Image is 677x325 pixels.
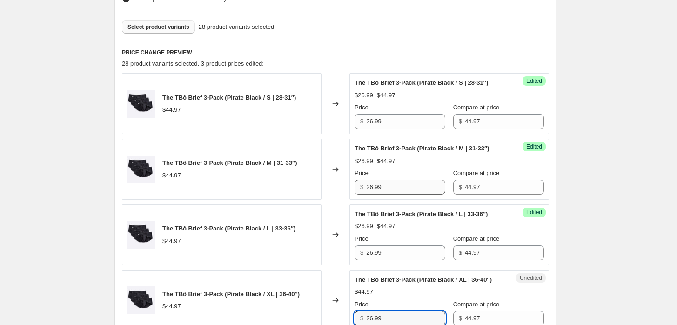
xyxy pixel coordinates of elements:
[122,49,549,56] h6: PRICE CHANGE PREVIEW
[162,159,297,166] span: The TBô Brief 3-Pack (Pirate Black / M | 31-33″)
[355,287,373,297] div: $44.97
[127,90,155,118] img: TheTBoBrief3Pack-Black_80x.jpg
[355,222,373,231] div: $26.99
[355,210,488,217] span: The TBô Brief 3-Pack (Pirate Black / L | 33-36″)
[162,302,181,311] div: $44.97
[526,209,542,216] span: Edited
[377,156,395,166] strike: $44.97
[355,91,373,100] div: $26.99
[162,105,181,115] div: $44.97
[526,143,542,150] span: Edited
[453,235,500,242] span: Compare at price
[377,222,395,231] strike: $44.97
[355,276,492,283] span: The TBô Brief 3-Pack (Pirate Black / XL | 36-40″)
[127,286,155,314] img: TheTBoBrief3Pack-Black_80x.jpg
[162,171,181,180] div: $44.97
[162,94,296,101] span: The TBô Brief 3-Pack (Pirate Black / S | 28-31″)
[355,169,369,176] span: Price
[459,315,462,322] span: $
[162,237,181,246] div: $44.97
[162,291,300,298] span: The TBô Brief 3-Pack (Pirate Black / XL | 36-40″)
[360,118,363,125] span: $
[360,183,363,190] span: $
[377,91,395,100] strike: $44.97
[355,156,373,166] div: $26.99
[127,156,155,183] img: TheTBoBrief3Pack-Black_80x.jpg
[360,315,363,322] span: $
[127,221,155,249] img: TheTBoBrief3Pack-Black_80x.jpg
[162,225,295,232] span: The TBô Brief 3-Pack (Pirate Black / L | 33-36″)
[199,22,275,32] span: 28 product variants selected
[453,301,500,308] span: Compare at price
[355,145,489,152] span: The TBô Brief 3-Pack (Pirate Black / M | 31-33″)
[127,23,189,31] span: Select product variants
[526,77,542,85] span: Edited
[520,274,542,282] span: Unedited
[459,118,462,125] span: $
[355,104,369,111] span: Price
[355,235,369,242] span: Price
[453,104,500,111] span: Compare at price
[355,301,369,308] span: Price
[459,249,462,256] span: $
[459,183,462,190] span: $
[355,79,488,86] span: The TBô Brief 3-Pack (Pirate Black / S | 28-31″)
[122,60,264,67] span: 28 product variants selected. 3 product prices edited:
[453,169,500,176] span: Compare at price
[122,20,195,34] button: Select product variants
[360,249,363,256] span: $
